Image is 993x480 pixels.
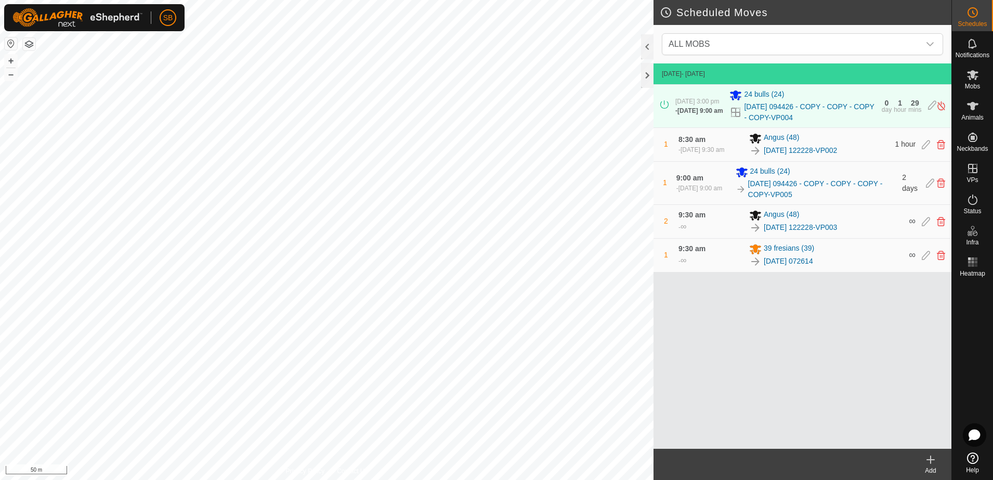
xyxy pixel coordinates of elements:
[749,222,762,234] img: To
[920,34,940,55] div: dropdown trigger
[163,12,173,23] span: SB
[764,132,799,145] span: Angus (48)
[965,83,980,89] span: Mobs
[5,37,17,50] button: Reset Map
[750,166,790,178] span: 24 bulls (24)
[285,466,324,476] a: Privacy Policy
[5,68,17,81] button: –
[678,220,686,233] div: -
[678,211,705,219] span: 9:30 am
[902,173,918,192] span: 2 days
[966,239,978,245] span: Infra
[748,178,896,200] a: [DATE] 094426 - COPY - COPY - COPY - COPY-VP005
[337,466,368,476] a: Contact Us
[957,146,988,152] span: Neckbands
[764,243,814,255] span: 39 fresians (39)
[911,99,919,107] div: 29
[958,21,987,27] span: Schedules
[5,55,17,67] button: +
[662,70,682,77] span: [DATE]
[961,114,984,121] span: Animals
[885,99,889,107] div: 0
[12,8,142,27] img: Gallagher Logo
[894,107,906,113] div: hour
[23,38,35,50] button: Map Layers
[764,209,799,222] span: Angus (48)
[678,185,722,192] span: [DATE] 9:00 am
[664,251,668,259] span: 1
[764,222,837,233] a: [DATE] 122228-VP003
[749,145,762,157] img: To
[681,222,686,231] span: ∞
[676,174,703,182] span: 9:00 am
[898,99,902,107] div: 1
[664,217,668,225] span: 2
[952,448,993,477] a: Help
[675,106,723,115] div: -
[764,145,837,156] a: [DATE] 122228-VP002
[736,184,746,194] img: To
[960,270,985,277] span: Heatmap
[936,100,946,111] img: Turn off schedule move
[895,140,916,148] span: 1 hour
[663,178,667,187] span: 1
[764,256,813,267] a: [DATE] 072614
[678,145,724,154] div: -
[909,216,916,226] span: ∞
[664,34,920,55] span: ALL MOBS
[682,70,705,77] span: - [DATE]
[966,467,979,473] span: Help
[681,256,686,265] span: ∞
[909,250,916,260] span: ∞
[749,255,762,268] img: To
[744,101,875,123] a: [DATE] 094426 - COPY - COPY - COPY - COPY-VP004
[660,6,951,19] h2: Scheduled Moves
[744,89,784,101] span: 24 bulls (24)
[677,107,723,114] span: [DATE] 9:00 am
[678,135,705,144] span: 8:30 am
[963,208,981,214] span: Status
[908,107,921,113] div: mins
[664,140,668,148] span: 1
[678,254,686,267] div: -
[956,52,989,58] span: Notifications
[676,184,722,193] div: -
[910,466,951,475] div: Add
[882,107,892,113] div: day
[681,146,724,153] span: [DATE] 9:30 am
[678,244,705,253] span: 9:30 am
[966,177,978,183] span: VPs
[675,98,719,105] span: [DATE] 3:00 pm
[669,40,710,48] span: ALL MOBS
